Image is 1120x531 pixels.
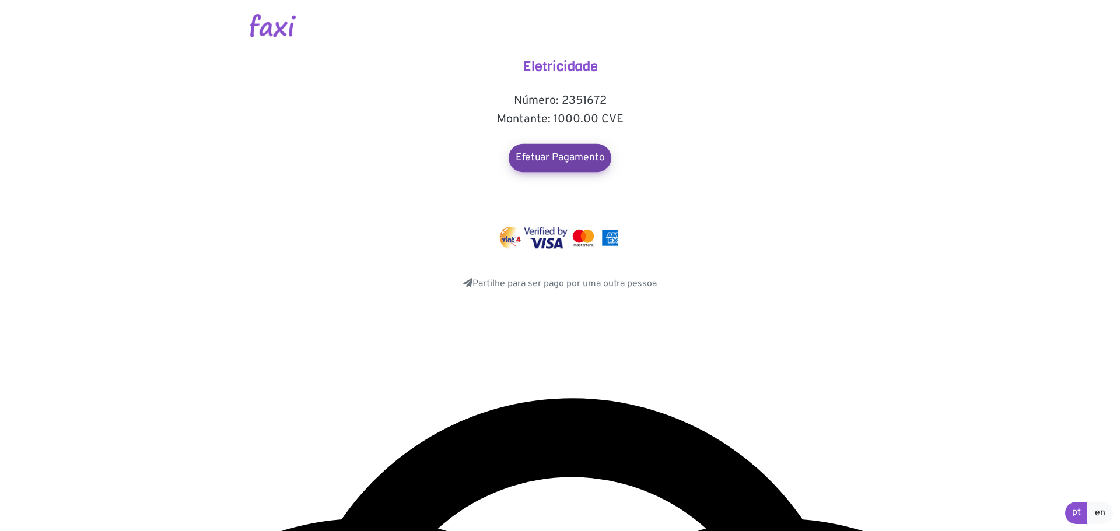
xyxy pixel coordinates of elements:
[443,112,677,126] h5: Montante: 1000.00 CVE
[524,227,568,249] img: visa
[499,227,522,249] img: vinti4
[443,58,677,75] h4: Eletricidade
[443,94,677,108] h5: Número: 2351672
[509,144,611,172] a: Efetuar Pagamento
[1065,502,1088,524] a: pt
[1087,502,1113,524] a: en
[570,227,597,249] img: mastercard
[599,227,621,249] img: mastercard
[463,278,657,290] a: Partilhe para ser pago por uma outra pessoa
